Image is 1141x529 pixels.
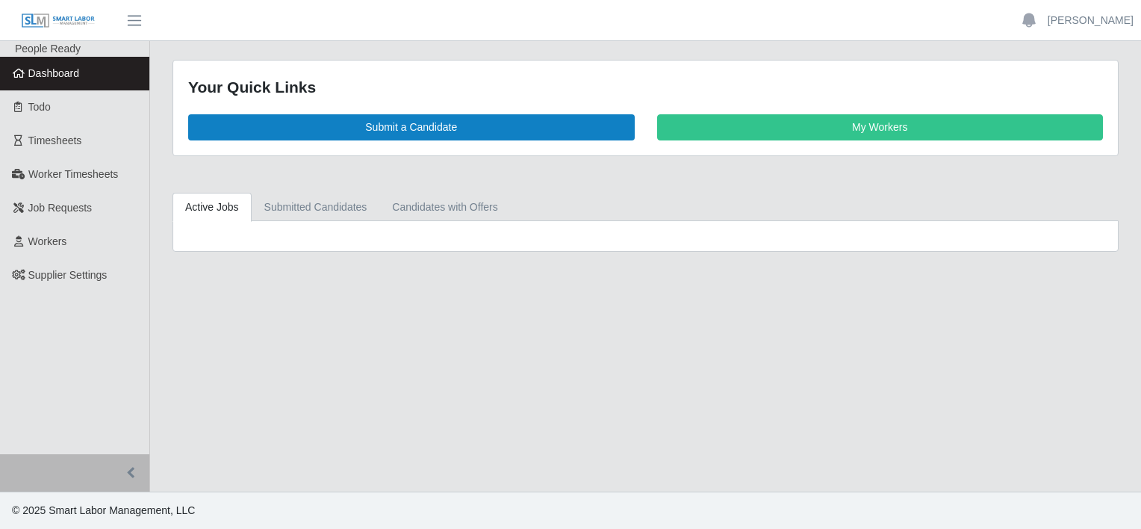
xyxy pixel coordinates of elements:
a: Submit a Candidate [188,114,635,140]
a: [PERSON_NAME] [1048,13,1134,28]
span: Worker Timesheets [28,168,118,180]
span: Workers [28,235,67,247]
span: © 2025 Smart Labor Management, LLC [12,504,195,516]
span: Dashboard [28,67,80,79]
div: Your Quick Links [188,75,1103,99]
span: People Ready [15,43,81,55]
span: Supplier Settings [28,269,108,281]
span: Todo [28,101,51,113]
a: Candidates with Offers [379,193,510,222]
a: Submitted Candidates [252,193,380,222]
span: Job Requests [28,202,93,214]
a: My Workers [657,114,1104,140]
span: Timesheets [28,134,82,146]
img: SLM Logo [21,13,96,29]
a: Active Jobs [172,193,252,222]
